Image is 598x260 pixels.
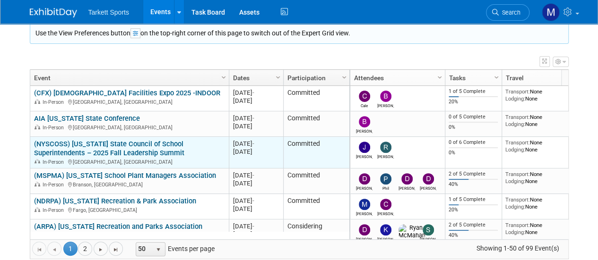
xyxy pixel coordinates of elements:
div: Cale Hayes [356,102,373,108]
a: Column Settings [491,70,502,84]
img: Ryan Conroy [380,142,391,153]
span: select [155,246,162,253]
a: Column Settings [273,70,283,84]
span: Lodging: [505,121,525,127]
img: David Ross [359,224,370,235]
div: Phil Dorman [377,185,394,191]
img: Dennis Regan [423,173,434,185]
div: 2 of 5 Complete [449,222,498,228]
span: - [252,89,254,96]
span: Lodging: [505,203,525,210]
span: 1 [63,242,78,256]
div: 1 of 5 Complete [449,196,498,203]
span: In-Person [43,99,67,105]
img: Kevin Fontaine [380,224,391,235]
div: [DATE] [233,140,279,148]
img: David Miller [401,173,413,185]
span: In-Person [43,159,67,165]
div: Scott George [420,235,436,242]
img: In-Person Event [35,159,40,164]
span: Column Settings [340,74,348,81]
span: Column Settings [220,74,227,81]
div: None None [505,139,573,153]
a: (NYSCOSS) [US_STATE] State Council of School Superintendents – 2025 Fall Leadership Summit [34,140,184,157]
a: 2 [78,242,92,256]
span: Lodging: [505,95,525,102]
div: None None [505,88,573,102]
td: Committed [283,194,349,219]
span: Lodging: [505,146,525,153]
a: Travel [506,70,571,86]
span: Go to the next page [97,246,104,253]
a: Participation [287,70,343,86]
a: (ARPA) [US_STATE] Recreation and Parks Association [34,222,202,231]
td: Committed [283,168,349,194]
div: 1 of 5 Complete [449,88,498,95]
span: Showing 1-50 of 99 Event(s) [468,242,568,255]
span: - [252,223,254,230]
a: Column Settings [218,70,229,84]
div: [DATE] [233,122,279,130]
span: 50 [136,243,152,256]
div: David Ross [356,235,373,242]
span: Lodging: [505,178,525,185]
div: [DATE] [233,197,279,205]
a: Go to the last page [109,242,123,256]
div: 0% [449,124,498,131]
img: Brad Wallace [380,91,391,102]
div: 2 of 5 Complete [449,171,498,177]
span: Go to the first page [35,246,43,253]
span: - [252,172,254,179]
span: Transport: [505,88,530,95]
div: None None [505,222,573,235]
span: In-Person [43,207,67,213]
a: (MSPMA) [US_STATE] School Plant Managers Association [34,171,216,180]
div: Bernie Mulvaney [356,127,373,134]
div: [DATE] [233,179,279,187]
a: Column Settings [434,70,445,84]
span: Column Settings [436,74,443,81]
div: 0 of 5 Complete [449,114,498,120]
div: David Ross [356,185,373,191]
span: Transport: [505,222,530,228]
img: Phil Dorman [380,173,391,185]
div: [DATE] [233,97,279,105]
span: Transport: [505,171,530,177]
img: Matthew Cole [359,199,370,210]
div: [GEOGRAPHIC_DATA][PERSON_NAME], [GEOGRAPHIC_DATA] [34,231,225,239]
a: Column Settings [339,70,349,84]
div: [DATE] [233,148,279,156]
td: Committed [283,137,349,168]
div: 0% [449,150,498,156]
img: In-Person Event [35,99,40,104]
span: In-Person [43,182,67,188]
div: [GEOGRAPHIC_DATA], [GEOGRAPHIC_DATA] [34,123,225,131]
div: 20% [449,207,498,213]
div: None None [505,196,573,210]
div: [GEOGRAPHIC_DATA], [GEOGRAPHIC_DATA] [34,98,225,106]
span: Transport: [505,196,530,203]
img: ExhibitDay [30,8,77,17]
div: Matthew Cole [356,210,373,216]
a: Dates [233,70,277,86]
div: [DATE] [233,205,279,213]
a: Event [34,70,223,86]
div: 0 of 6 Complete [449,139,498,146]
span: - [252,115,254,122]
div: None None [505,171,573,185]
img: Ryan McMahan [399,224,425,239]
span: - [252,140,254,147]
img: Bernie Mulvaney [359,116,370,127]
span: - [252,197,254,204]
span: Column Settings [274,74,282,81]
div: [DATE] [233,230,279,238]
a: Attendees [354,70,439,86]
div: Dennis Regan [420,185,436,191]
img: In-Person Event [35,182,40,186]
a: Go to the next page [94,242,108,256]
div: Cody Gustafson [377,210,394,216]
img: Jeff Sackman [359,142,370,153]
span: Transport: [505,139,530,146]
td: Committed [283,86,349,111]
a: Go to the previous page [47,242,61,256]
